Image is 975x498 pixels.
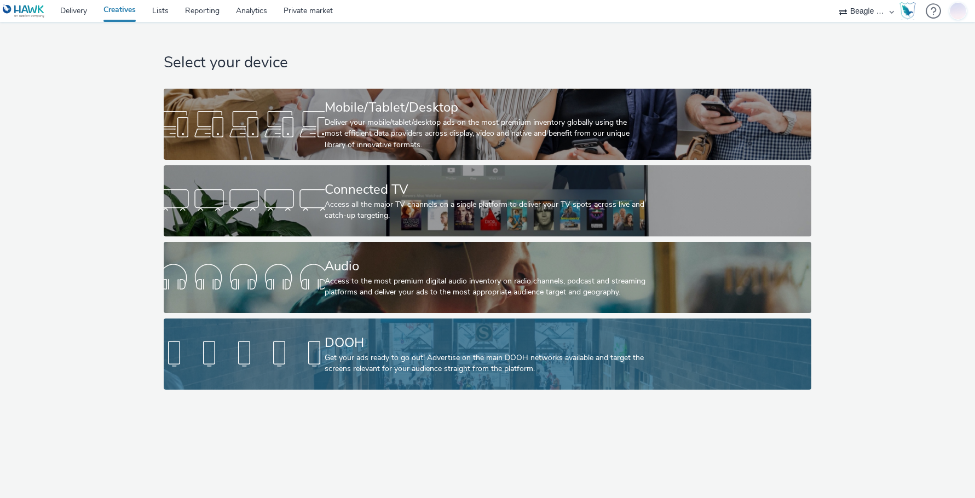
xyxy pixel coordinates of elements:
[325,276,646,298] div: Access to the most premium digital audio inventory on radio channels, podcast and streaming platf...
[164,319,811,390] a: DOOHGet your ads ready to go out! Advertise on the main DOOH networks available and target the sc...
[899,2,920,20] a: Hawk Academy
[325,98,646,117] div: Mobile/Tablet/Desktop
[325,117,646,150] div: Deliver your mobile/tablet/desktop ads on the most premium inventory globally using the most effi...
[325,257,646,276] div: Audio
[164,242,811,313] a: AudioAccess to the most premium digital audio inventory on radio channels, podcast and streaming ...
[325,333,646,352] div: DOOH
[950,1,966,21] img: Jonas Bruzga
[164,53,811,73] h1: Select your device
[164,89,811,160] a: Mobile/Tablet/DesktopDeliver your mobile/tablet/desktop ads on the most premium inventory globall...
[325,180,646,199] div: Connected TV
[899,2,916,20] img: Hawk Academy
[3,4,45,18] img: undefined Logo
[325,352,646,375] div: Get your ads ready to go out! Advertise on the main DOOH networks available and target the screen...
[164,165,811,236] a: Connected TVAccess all the major TV channels on a single platform to deliver your TV spots across...
[325,199,646,222] div: Access all the major TV channels on a single platform to deliver your TV spots across live and ca...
